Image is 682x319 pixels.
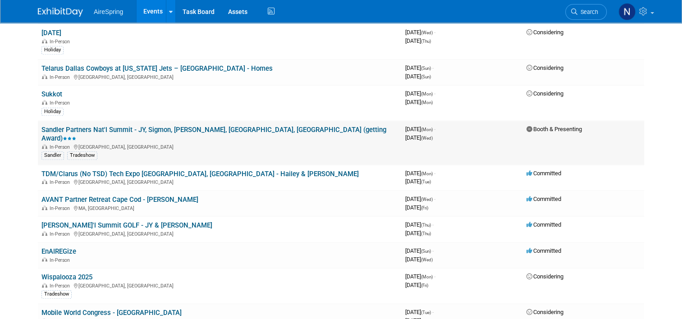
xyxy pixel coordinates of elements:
span: [DATE] [405,221,434,228]
span: In-Person [50,74,73,80]
span: [DATE] [405,37,431,44]
img: In-Person Event [42,231,47,236]
span: In-Person [50,257,73,263]
span: Committed [526,247,561,254]
span: [DATE] [405,64,434,71]
img: In-Person Event [42,100,47,105]
span: [DATE] [405,273,435,280]
span: [DATE] [405,204,428,211]
span: (Tue) [421,310,431,315]
span: - [434,90,435,97]
span: [DATE] [405,126,435,132]
span: - [432,64,434,71]
span: - [434,273,435,280]
span: (Tue) [421,179,431,184]
span: - [434,29,435,36]
span: (Wed) [421,197,433,202]
span: AireSpring [94,8,123,15]
span: Considering [526,90,563,97]
a: Telarus Dallas Cowboys at [US_STATE] Jets – [GEOGRAPHIC_DATA] - Homes [41,64,273,73]
span: [DATE] [405,99,433,105]
span: In-Person [50,283,73,289]
a: AVANT Partner Retreat Cape Cod - [PERSON_NAME] [41,196,198,204]
span: (Mon) [421,171,433,176]
a: [PERSON_NAME]'l Summit GOLF - JY & [PERSON_NAME] [41,221,212,229]
span: Search [577,9,598,15]
a: TDM/Clarus (No TSD) Tech Expo [GEOGRAPHIC_DATA], [GEOGRAPHIC_DATA] - Hailey & [PERSON_NAME] [41,170,359,178]
span: [DATE] [405,170,435,177]
span: In-Person [50,205,73,211]
div: Tradeshow [67,151,97,159]
span: - [434,196,435,202]
span: (Wed) [421,136,433,141]
div: Sandler [41,151,64,159]
span: Committed [526,170,561,177]
span: - [434,170,435,177]
span: Considering [526,29,563,36]
span: - [434,126,435,132]
div: MA, [GEOGRAPHIC_DATA] [41,204,398,211]
span: [DATE] [405,230,431,237]
img: ExhibitDay [38,8,83,17]
span: (Thu) [421,231,431,236]
span: [DATE] [405,134,433,141]
span: (Mon) [421,274,433,279]
span: [DATE] [405,73,431,80]
img: Natalie Pyron [618,3,636,20]
span: (Sun) [421,249,431,254]
span: (Thu) [421,223,431,228]
div: [GEOGRAPHIC_DATA], [GEOGRAPHIC_DATA] [41,282,398,289]
span: [DATE] [405,178,431,185]
img: In-Person Event [42,179,47,184]
span: - [432,221,434,228]
span: Considering [526,64,563,71]
span: In-Person [50,144,73,150]
span: Committed [526,221,561,228]
span: [DATE] [405,90,435,97]
span: (Mon) [421,91,433,96]
span: (Fri) [421,283,428,288]
img: In-Person Event [42,144,47,149]
span: - [432,247,434,254]
div: [GEOGRAPHIC_DATA], [GEOGRAPHIC_DATA] [41,143,398,150]
img: In-Person Event [42,205,47,210]
img: In-Person Event [42,283,47,287]
span: Booth & Presenting [526,126,582,132]
img: In-Person Event [42,39,47,43]
div: Tradeshow [41,290,72,298]
span: [DATE] [405,282,428,288]
img: In-Person Event [42,74,47,79]
div: Holiday [41,108,64,116]
span: (Wed) [421,30,433,35]
span: (Sun) [421,66,431,71]
a: Search [565,4,607,20]
span: Considering [526,309,563,315]
div: Holiday [41,46,64,54]
a: Sukkot [41,90,62,98]
a: Mobile World Congress - [GEOGRAPHIC_DATA] [41,309,182,317]
span: In-Person [50,39,73,45]
a: Wispalooza 2025 [41,273,92,281]
a: EnAIREGize [41,247,76,255]
div: [GEOGRAPHIC_DATA], [GEOGRAPHIC_DATA] [41,230,398,237]
span: Committed [526,196,561,202]
span: [DATE] [405,309,434,315]
div: [GEOGRAPHIC_DATA], [GEOGRAPHIC_DATA] [41,178,398,185]
span: In-Person [50,100,73,106]
span: [DATE] [405,196,435,202]
span: In-Person [50,231,73,237]
span: (Fri) [421,205,428,210]
div: [GEOGRAPHIC_DATA], [GEOGRAPHIC_DATA] [41,73,398,80]
a: [DATE] [41,29,61,37]
span: [DATE] [405,29,435,36]
span: (Mon) [421,127,433,132]
span: [DATE] [405,247,434,254]
span: (Mon) [421,100,433,105]
span: (Sun) [421,74,431,79]
span: In-Person [50,179,73,185]
img: In-Person Event [42,257,47,262]
span: (Wed) [421,257,433,262]
span: [DATE] [405,256,433,263]
span: - [432,309,434,315]
span: Considering [526,273,563,280]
